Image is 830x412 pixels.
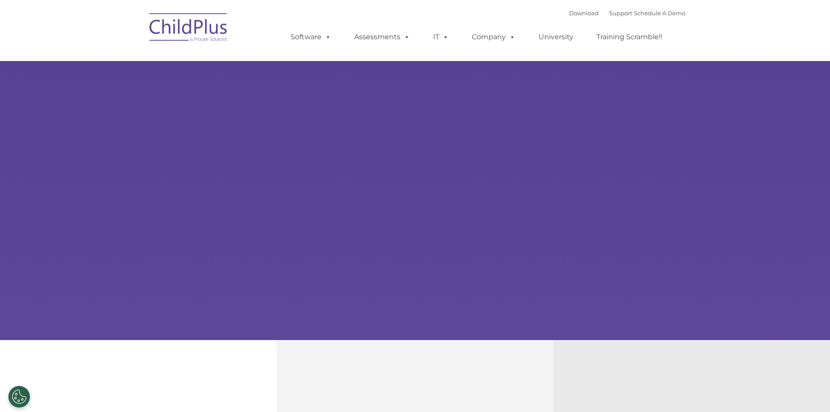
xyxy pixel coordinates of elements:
a: Support [609,10,632,17]
img: ChildPlus by Procare Solutions [145,7,232,51]
a: University [530,28,582,46]
a: Software [282,28,340,46]
font: | [569,10,685,17]
a: IT [424,28,457,46]
a: Download [569,10,599,17]
a: Training Scramble!! [588,28,671,46]
a: Company [463,28,524,46]
button: Cookies Settings [8,386,30,408]
a: Assessments [346,28,419,46]
a: Schedule A Demo [634,10,685,17]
